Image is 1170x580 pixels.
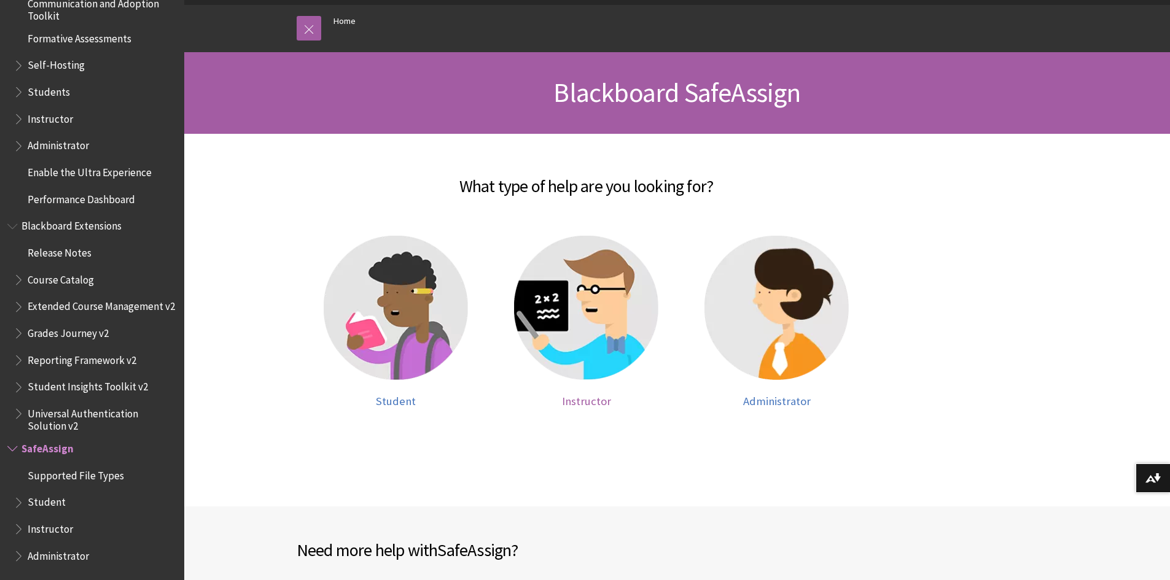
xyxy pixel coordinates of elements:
span: Student Insights Toolkit v2 [28,377,148,393]
span: Instructor [28,519,73,535]
span: Administrator [28,546,89,562]
span: SafeAssign [437,539,511,561]
h2: What type of help are you looking for? [206,158,967,199]
span: Administrator [28,136,89,152]
span: Formative Assessments [28,28,131,45]
span: Supported File Types [28,465,124,482]
nav: Book outline for Blackboard SafeAssign [7,438,177,566]
span: Grades Journey v2 [28,323,109,339]
span: Release Notes [28,242,92,259]
span: Instructor [28,109,73,125]
span: Instructor [562,394,611,408]
img: Instructor help [514,236,658,380]
span: Blackboard SafeAssign [553,75,800,109]
span: SafeAssign [21,438,74,455]
span: Performance Dashboard [28,189,135,206]
img: Student help [324,236,468,380]
span: Blackboard Extensions [21,216,122,233]
h2: Need more help with ? [297,537,677,563]
span: Reporting Framework v2 [28,350,136,366]
a: Student help Student [313,236,479,408]
span: Students [28,82,70,98]
a: Administrator help Administrator [694,236,860,408]
span: Universal Authentication Solution v2 [28,403,176,432]
span: Course Catalog [28,269,94,286]
span: Student [376,394,416,408]
span: Extended Course Management v2 [28,296,175,313]
img: Administrator help [704,236,849,380]
a: Home [333,14,356,29]
span: Enable the Ultra Experience [28,162,152,179]
nav: Book outline for Blackboard Extensions [7,216,177,433]
a: Instructor help Instructor [504,236,669,408]
span: Self-Hosting [28,55,85,72]
span: Administrator [743,394,811,408]
span: Student [28,492,66,509]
